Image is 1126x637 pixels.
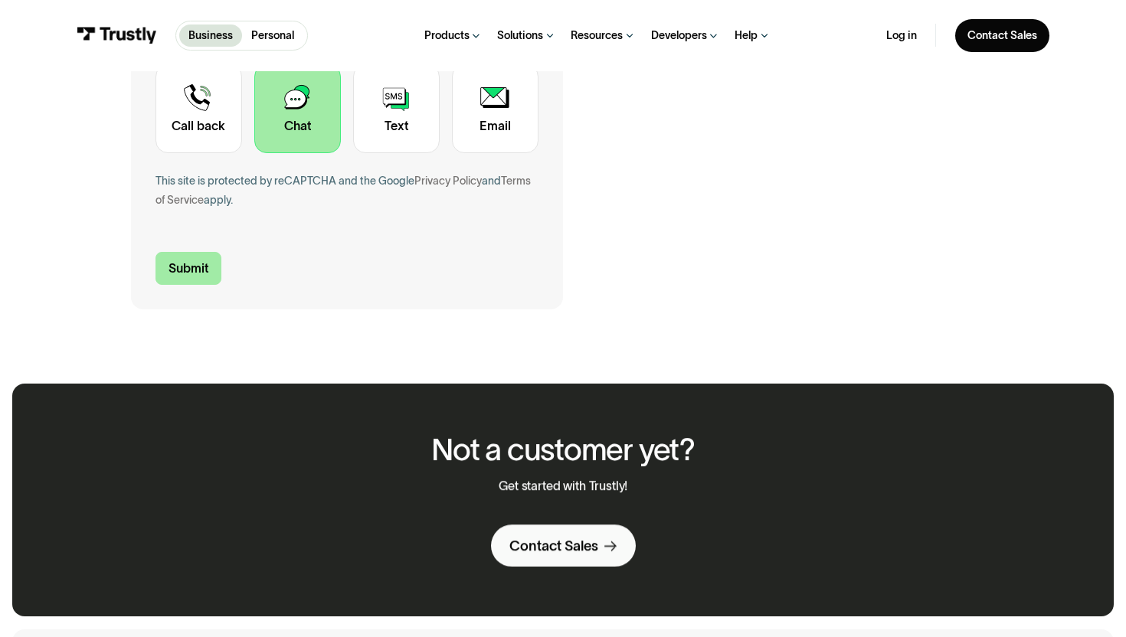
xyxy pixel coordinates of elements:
a: Contact Sales [955,19,1049,52]
input: Submit [155,252,221,284]
div: Developers [651,28,707,42]
div: Resources [571,28,623,42]
div: Products [424,28,470,42]
div: Contact Sales [509,537,598,555]
div: Contact Sales [967,28,1037,42]
p: Get started with Trustly! [491,479,636,494]
a: Business [179,24,242,47]
p: Business [188,28,233,44]
div: Solutions [497,28,543,42]
a: Contact Sales [491,524,636,567]
a: Log in [886,28,917,42]
a: Personal [242,24,303,47]
div: Help [735,28,758,42]
a: Privacy Policy [414,175,482,187]
h2: Not a customer yet? [431,433,695,466]
a: Terms of Service [155,175,531,205]
img: Trustly Logo [77,27,157,44]
p: Personal [251,28,294,44]
div: This site is protected by reCAPTCHA and the Google and apply. [155,171,538,208]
